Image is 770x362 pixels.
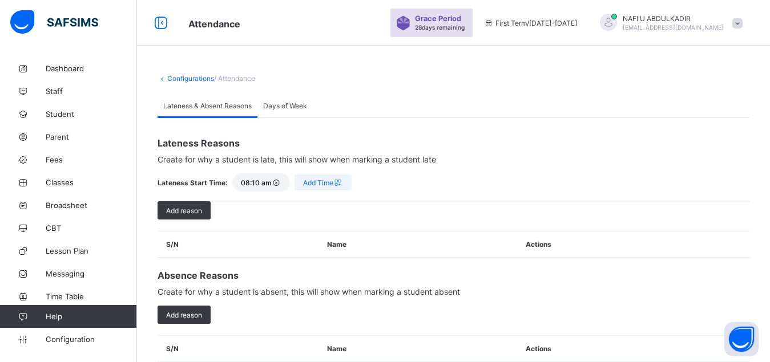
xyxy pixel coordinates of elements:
span: Messaging [46,269,137,278]
span: NAFI'U ABDULKADIR [623,14,724,23]
span: Lateness Reasons [158,270,749,281]
div: NAFI'UABDULKADIR [588,14,748,32]
span: Create for why a student is late, this will show when marking a student late [158,149,749,164]
span: Configuration [46,335,136,344]
th: Name [319,336,517,362]
th: Actions [517,231,749,258]
th: S/N [158,336,319,362]
a: Configurations [167,74,214,83]
th: S/N [158,231,319,258]
span: Add Time [303,178,343,187]
span: Lateness & Absent Reasons [163,101,252,110]
span: Days of Week [263,101,307,110]
span: Parent [46,132,137,141]
span: 28 days remaining [415,24,465,31]
span: Lesson Plan [46,246,137,255]
img: safsims [10,10,98,34]
span: Classes [46,178,137,187]
span: / Attendance [214,74,255,83]
span: session/term information [484,19,577,27]
span: Create for why a student is absent, this will show when marking a student absent [158,281,749,296]
th: Actions [517,336,749,362]
span: Staff [46,87,137,96]
span: Fees [46,155,137,164]
span: Dashboard [46,64,137,73]
span: 08:10 am [241,178,281,187]
span: Add reason [166,311,202,319]
span: [EMAIL_ADDRESS][DOMAIN_NAME] [623,24,724,31]
span: Lateness Reasons [158,137,749,149]
span: Grace Period [415,14,461,23]
span: Student [46,109,137,119]
span: CBT [46,223,137,233]
span: Add reason [166,206,202,215]
span: Time Table [46,292,137,301]
button: Open asap [724,322,759,356]
span: Attendance [188,18,240,30]
span: Lateness Start Time: [158,178,228,187]
span: Help [46,312,136,321]
th: Name [319,231,517,258]
img: sticker-purple.71386a28dfed39d6af7621340158ba97.svg [396,16,410,30]
span: Broadsheet [46,201,137,210]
